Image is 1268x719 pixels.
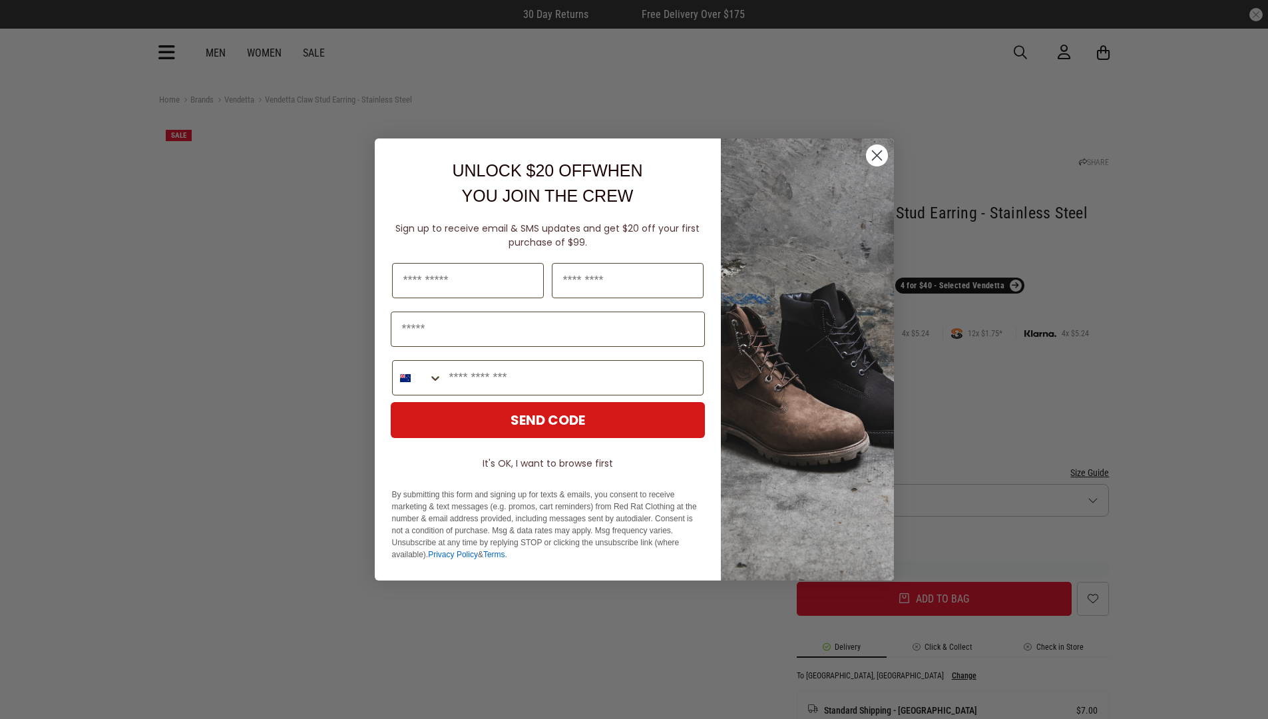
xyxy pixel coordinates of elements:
button: SEND CODE [391,402,705,438]
button: Search Countries [393,361,443,395]
img: New Zealand [400,373,411,383]
span: Sign up to receive email & SMS updates and get $20 off your first purchase of $99. [395,222,700,249]
input: Email [391,312,705,347]
span: UNLOCK $20 OFF [452,161,592,180]
span: YOU JOIN THE CREW [462,186,634,205]
input: First Name [392,263,544,298]
a: Privacy Policy [428,550,478,559]
button: It's OK, I want to browse first [391,451,705,475]
button: Close dialog [865,144,889,167]
p: By submitting this form and signing up for texts & emails, you consent to receive marketing & tex... [392,489,704,561]
a: Terms [483,550,505,559]
span: WHEN [592,161,642,180]
img: f7662613-148e-4c88-9575-6c6b5b55a647.jpeg [721,138,894,581]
